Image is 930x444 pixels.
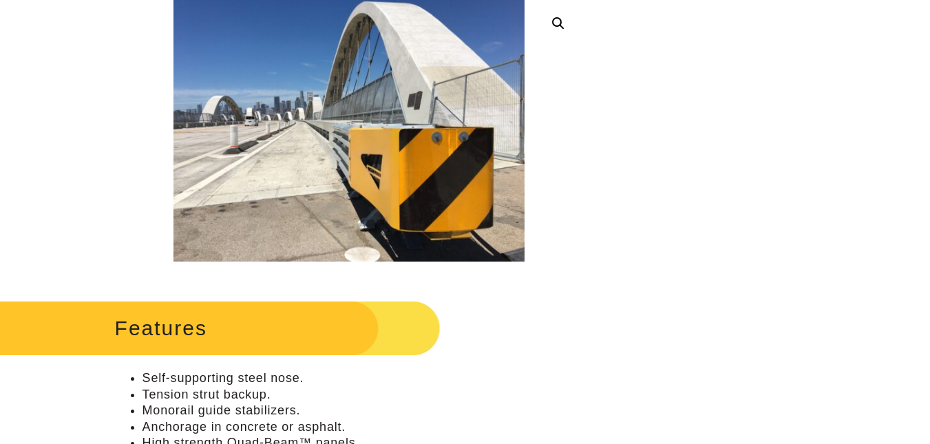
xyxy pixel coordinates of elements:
[142,387,583,403] li: Tension strut backup.
[142,370,583,386] li: Self-supporting steel nose.
[142,403,583,419] li: Monorail guide stabilizers.
[142,419,583,435] li: Anchorage in concrete or asphalt.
